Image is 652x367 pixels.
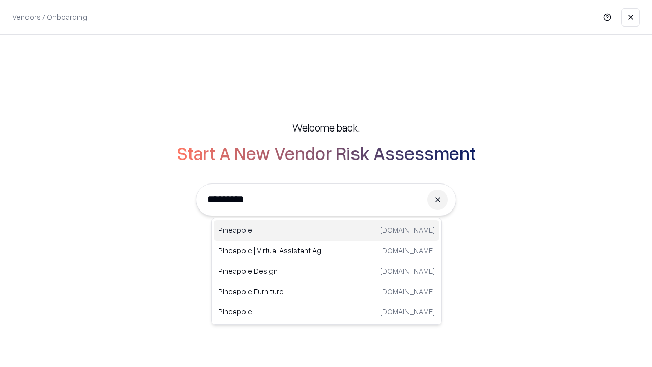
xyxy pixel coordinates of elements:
[380,225,435,235] p: [DOMAIN_NAME]
[211,218,442,325] div: Suggestions
[177,143,476,163] h2: Start A New Vendor Risk Assessment
[292,120,360,135] h5: Welcome back,
[12,12,87,22] p: Vendors / Onboarding
[380,306,435,317] p: [DOMAIN_NAME]
[218,266,327,276] p: Pineapple Design
[218,245,327,256] p: Pineapple | Virtual Assistant Agency
[380,266,435,276] p: [DOMAIN_NAME]
[218,225,327,235] p: Pineapple
[380,286,435,297] p: [DOMAIN_NAME]
[380,245,435,256] p: [DOMAIN_NAME]
[218,306,327,317] p: Pineapple
[218,286,327,297] p: Pineapple Furniture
